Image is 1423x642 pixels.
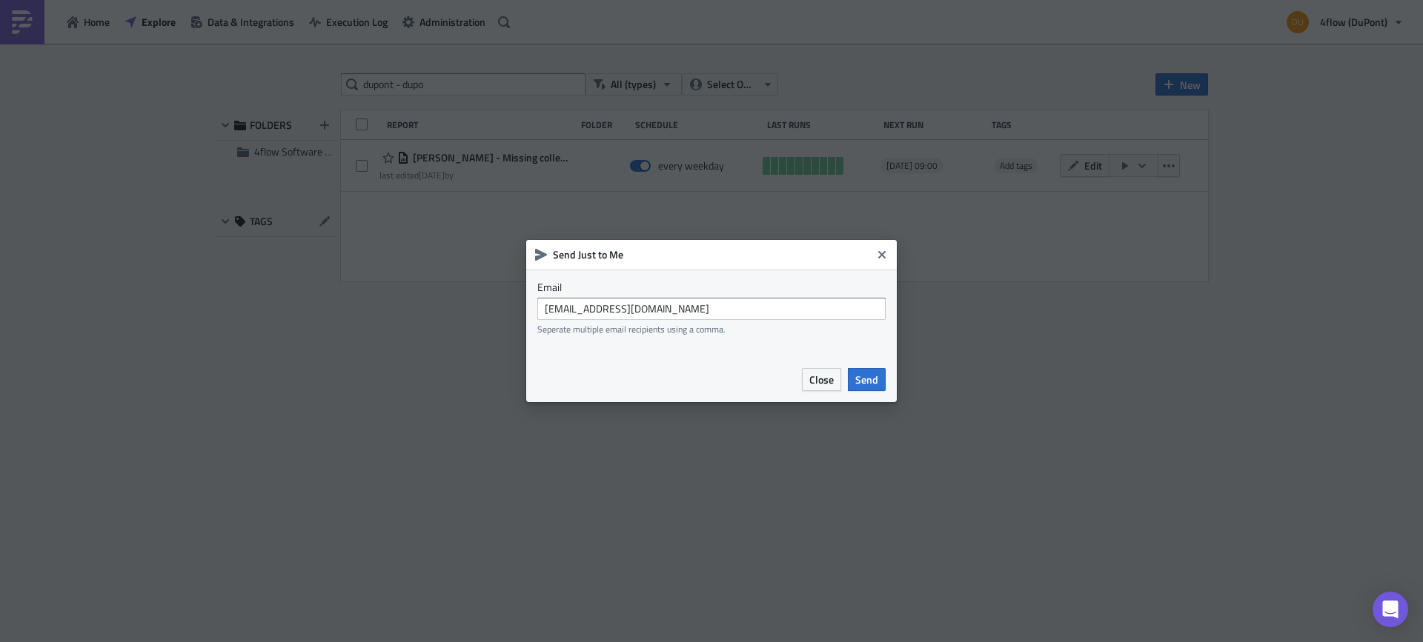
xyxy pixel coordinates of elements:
[537,324,886,335] div: Seperate multiple email recipients using a comma.
[802,368,841,391] button: Close
[871,244,893,266] button: Close
[855,372,878,387] span: Send
[537,281,886,294] label: Email
[809,372,834,387] span: Close
[1373,592,1408,627] div: Open Intercom Messenger
[848,368,886,391] button: Send
[553,248,872,261] h6: Send Just to Me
